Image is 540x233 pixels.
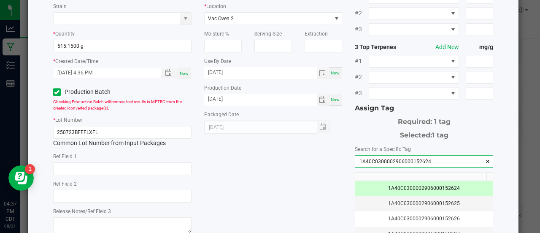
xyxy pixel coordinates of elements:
[55,30,75,38] label: Quantity
[53,126,192,148] div: Common Lot Number from Input Packages
[8,165,34,191] iframe: Resource center
[254,30,282,38] label: Serving Size
[204,67,317,78] input: Date
[53,3,67,10] label: Strain
[435,43,459,52] button: Add New
[369,71,459,84] span: NO DATA FOUND
[360,184,488,192] div: 1A40C0300002906000152624
[355,89,369,98] span: #3
[204,94,317,104] input: Date
[53,99,182,110] span: Checking Production Batch will remove test results in METRC from the created/converted package(s).
[161,68,178,78] span: Toggle popup
[355,145,411,153] label: Search for a Specific Tag
[54,68,152,78] input: Created Datetime
[180,71,189,76] span: Now
[355,127,493,140] div: Selected:
[317,94,329,106] span: Toggle calendar
[25,164,35,174] iframe: Resource center unread badge
[53,208,111,215] label: Release Notes/Ref Field 3
[331,71,340,75] span: Now
[355,43,410,52] strong: 3 Top Terpenes
[331,97,340,102] span: Now
[204,111,239,118] label: Packaged Date
[369,87,459,100] span: NO DATA FOUND
[204,30,229,38] label: Moisture %
[53,88,116,96] label: Production Batch
[485,157,490,166] span: clear
[55,116,82,124] label: Lot Number
[466,43,494,52] strong: mg/g
[355,113,493,127] div: Required: 1 tag
[305,30,328,38] label: Extraction
[208,16,234,22] span: Vac Oven 2
[53,180,77,188] label: Ref Field 2
[355,9,369,18] span: #2
[355,103,493,113] div: Assign Tag
[206,3,226,10] label: Location
[360,215,488,223] div: 1A40C0300002906000152626
[369,55,459,68] span: NO DATA FOUND
[53,153,77,160] label: Ref Field 1
[360,200,488,208] div: 1A40C0300002906000152625
[355,57,369,66] span: #1
[355,73,369,82] span: #2
[355,25,369,34] span: #3
[204,84,241,92] label: Production Date
[317,67,329,79] span: Toggle calendar
[55,58,98,65] label: Created Date/Time
[432,131,448,139] span: 1 tag
[204,58,231,65] label: Use By Date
